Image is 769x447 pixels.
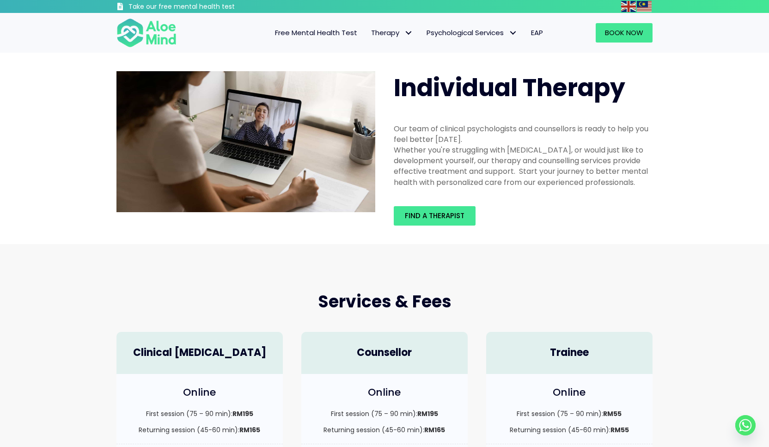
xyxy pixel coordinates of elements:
[189,23,550,43] nav: Menu
[495,386,643,400] h4: Online
[364,23,420,43] a: TherapyTherapy: submenu
[621,1,636,12] img: en
[394,206,476,226] a: Find a therapist
[311,386,458,400] h4: Online
[637,1,653,12] a: Malay
[126,386,274,400] h4: Online
[311,346,458,360] h4: Counsellor
[402,26,415,40] span: Therapy: submenu
[126,346,274,360] h4: Clinical [MEDICAL_DATA]
[506,26,519,40] span: Psychological Services: submenu
[394,123,653,145] div: Our team of clinical psychologists and counsellors is ready to help you feel better [DATE].
[311,409,458,418] p: First session (75 – 90 min):
[275,28,357,37] span: Free Mental Health Test
[116,18,177,48] img: Aloe mind Logo
[603,409,622,418] strong: RM55
[637,1,652,12] img: ms
[531,28,543,37] span: EAP
[405,211,464,220] span: Find a therapist
[126,409,274,418] p: First session (75 – 90 min):
[621,1,637,12] a: English
[116,71,375,212] img: Therapy online individual
[417,409,438,418] strong: RM195
[495,346,643,360] h4: Trainee
[371,28,413,37] span: Therapy
[116,2,284,13] a: Take our free mental health test
[420,23,524,43] a: Psychological ServicesPsychological Services: submenu
[239,425,260,435] strong: RM165
[596,23,653,43] a: Book Now
[318,290,452,313] span: Services & Fees
[605,28,643,37] span: Book Now
[610,425,629,435] strong: RM55
[394,145,653,188] div: Whether you're struggling with [MEDICAL_DATA], or would just like to development yourself, our th...
[524,23,550,43] a: EAP
[735,415,756,435] a: Whatsapp
[424,425,445,435] strong: RM165
[427,28,517,37] span: Psychological Services
[126,425,274,435] p: Returning session (45-60 min):
[311,425,458,435] p: Returning session (45-60 min):
[268,23,364,43] a: Free Mental Health Test
[232,409,253,418] strong: RM195
[495,409,643,418] p: First session (75 – 90 min):
[495,425,643,435] p: Returning session (45-60 min):
[128,2,284,12] h3: Take our free mental health test
[394,71,625,104] span: Individual Therapy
